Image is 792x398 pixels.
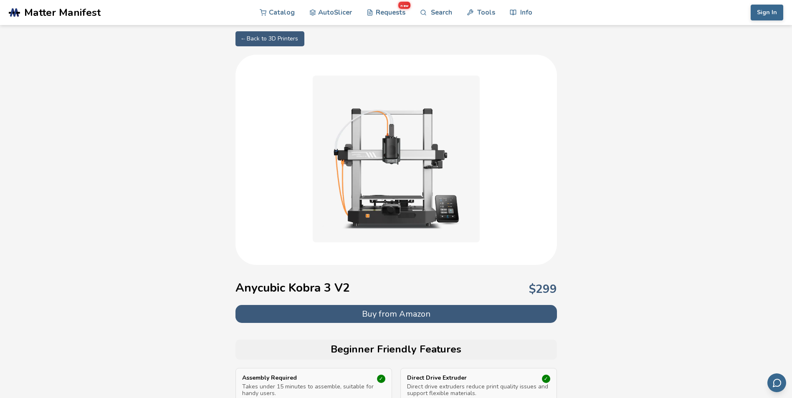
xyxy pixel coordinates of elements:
p: Direct Drive Extruder [407,375,529,381]
p: Assembly Required [242,375,364,381]
button: Sign In [751,5,783,20]
p: Takes under 15 minutes to assemble, suitable for handy users. [242,383,385,397]
button: Send feedback via email [767,373,786,392]
p: Direct drive extruders reduce print quality issues and support flexible materials. [407,383,550,397]
div: ✓ [377,375,385,383]
a: ← Back to 3D Printers [235,31,304,46]
img: Anycubic Kobra 3 V2 [313,76,480,242]
div: ✓ [542,375,550,383]
h1: Anycubic Kobra 3 V2 [235,281,350,295]
button: Buy from Amazon [235,305,557,323]
p: $ 299 [529,282,557,296]
span: Matter Manifest [24,7,101,18]
span: new [398,2,410,9]
h2: Beginner Friendly Features [240,344,553,355]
